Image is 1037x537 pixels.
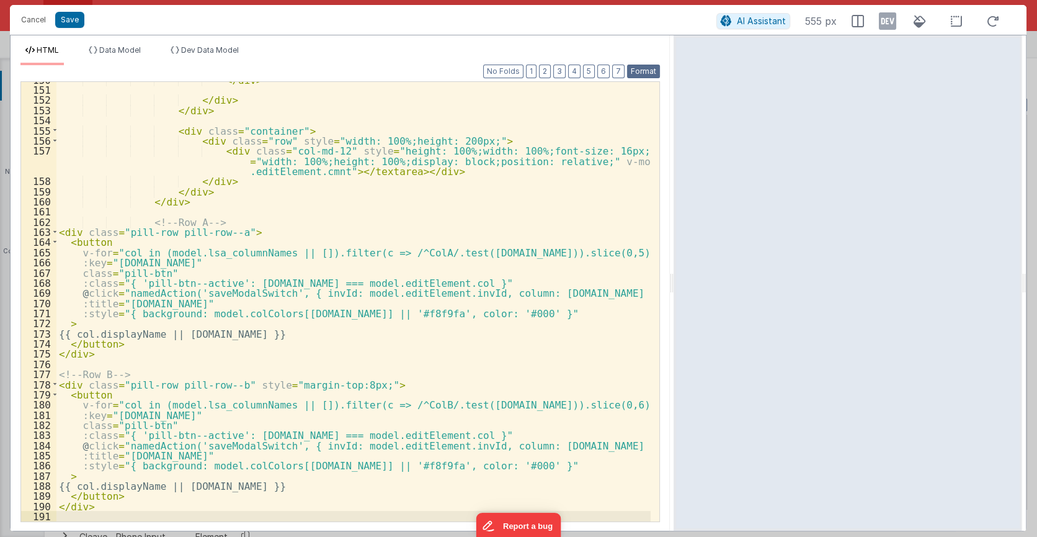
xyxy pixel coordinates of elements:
div: 184 [21,440,56,450]
div: 165 [21,247,56,257]
div: 182 [21,420,56,430]
div: 189 [21,490,56,500]
div: 154 [21,115,56,125]
div: 190 [21,501,56,511]
div: 166 [21,257,56,267]
div: 171 [21,308,56,318]
span: Dev Data Model [181,45,239,55]
div: 156 [21,135,56,145]
div: 177 [21,369,56,379]
div: 178 [21,379,56,389]
div: 180 [21,399,56,409]
div: 167 [21,268,56,278]
div: 159 [21,186,56,196]
div: 161 [21,206,56,216]
div: 152 [21,94,56,104]
div: 164 [21,237,56,246]
span: AI Assistant [737,16,786,26]
div: 163 [21,227,56,237]
button: Save [55,12,84,28]
div: 185 [21,450,56,460]
button: Format [627,65,660,78]
button: Cancel [15,11,52,29]
div: 157 [21,145,56,176]
div: 192 [21,521,56,531]
div: 158 [21,176,56,186]
div: 170 [21,298,56,308]
div: 191 [21,511,56,521]
button: AI Assistant [716,13,790,29]
button: 6 [597,65,610,78]
button: 1 [526,65,536,78]
div: 172 [21,318,56,328]
span: 555 px [805,14,837,29]
button: 2 [539,65,551,78]
div: 169 [21,287,56,297]
div: 155 [21,125,56,135]
div: 179 [21,389,56,399]
button: No Folds [483,65,523,78]
div: 188 [21,481,56,490]
div: 186 [21,460,56,470]
button: 3 [553,65,566,78]
span: HTML [37,45,59,55]
div: 183 [21,430,56,440]
div: 162 [21,217,56,227]
div: 151 [21,84,56,94]
div: 176 [21,359,56,369]
div: 181 [21,410,56,420]
div: 168 [21,278,56,287]
div: 173 [21,328,56,338]
span: Data Model [99,45,141,55]
button: 5 [583,65,595,78]
div: 187 [21,471,56,481]
button: 4 [568,65,581,78]
div: 153 [21,105,56,115]
div: 160 [21,196,56,206]
button: 7 [612,65,625,78]
div: 174 [21,338,56,348]
div: 175 [21,348,56,358]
